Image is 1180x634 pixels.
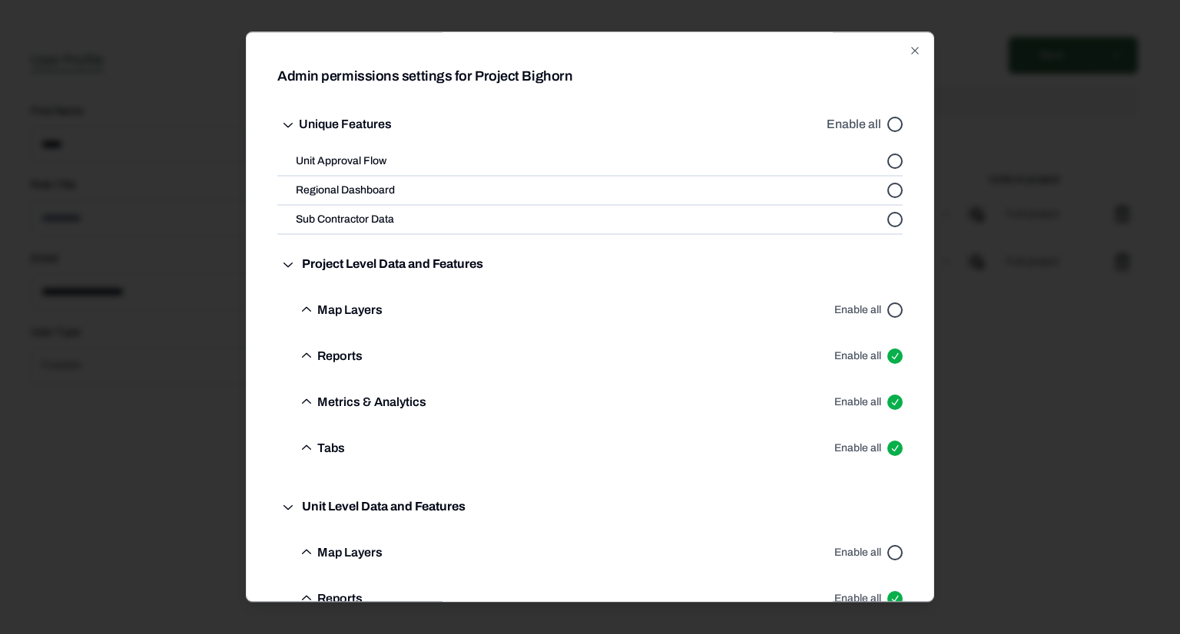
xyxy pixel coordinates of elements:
div: Project Level Data and Features [277,287,903,484]
label: Enable all [827,118,881,130]
p: Metrics & Analytics [317,393,426,411]
button: Unique Features [277,101,392,147]
p: Sub Contractor Data [296,212,394,227]
div: Unique Features [277,177,903,206]
div: Unique Features [277,206,903,235]
button: Tabs [296,425,345,471]
p: Reports [317,347,363,365]
p: Unique Features [299,115,392,134]
p: Map Layers [317,301,383,319]
p: Reports [317,589,363,608]
p: Unit Approval Flow [296,154,386,169]
button: Map Layers [296,530,383,576]
label: Enable all [834,305,881,315]
h2: Admin permissions settings for Project Bighorn [277,69,572,83]
button: Reports [296,333,363,379]
p: Regional Dashboard [296,183,395,198]
label: Enable all [834,397,881,408]
button: Reports [296,576,363,622]
div: Unique Features [277,147,903,177]
button: Metrics & Analytics [296,379,426,425]
p: Tabs [317,439,345,457]
button: Map Layers [296,287,383,333]
label: Enable all [834,593,881,604]
button: Unit Level Data and Features [277,484,903,530]
label: Enable all [834,351,881,362]
button: Project Level Data and Features [277,241,903,287]
label: Enable all [834,547,881,558]
label: Enable all [834,443,881,454]
p: Map Layers [317,543,383,562]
